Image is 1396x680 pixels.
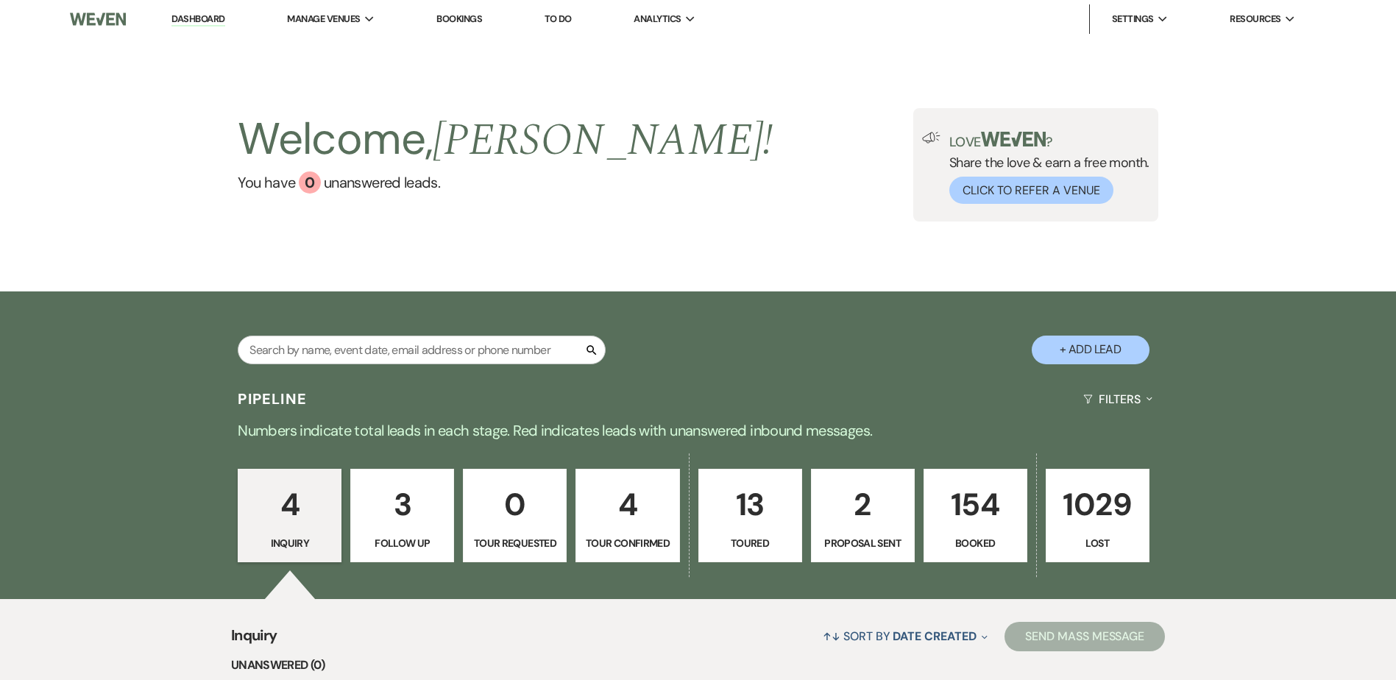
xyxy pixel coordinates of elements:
[247,535,332,551] p: Inquiry
[171,13,224,26] a: Dashboard
[821,535,905,551] p: Proposal Sent
[360,480,444,529] p: 3
[238,389,307,409] h3: Pipeline
[585,480,670,529] p: 4
[585,535,670,551] p: Tour Confirmed
[1077,380,1158,419] button: Filters
[940,132,1149,204] div: Share the love & earn a free month.
[1032,336,1149,364] button: + Add Lead
[1046,469,1149,563] a: 1029Lost
[1055,480,1140,529] p: 1029
[360,535,444,551] p: Follow Up
[247,480,332,529] p: 4
[433,107,773,174] span: [PERSON_NAME] !
[1112,12,1154,26] span: Settings
[238,108,773,171] h2: Welcome,
[545,13,572,25] a: To Do
[811,469,915,563] a: 2Proposal Sent
[1230,12,1280,26] span: Resources
[949,132,1149,149] p: Love ?
[821,480,905,529] p: 2
[238,171,773,194] a: You have 0 unanswered leads.
[922,132,940,144] img: loud-speaker-illustration.svg
[708,480,793,529] p: 13
[299,171,321,194] div: 0
[634,12,681,26] span: Analytics
[924,469,1027,563] a: 154Booked
[949,177,1113,204] button: Click to Refer a Venue
[231,624,277,656] span: Inquiry
[1005,622,1165,651] button: Send Mass Message
[231,656,1165,675] li: Unanswered (0)
[933,480,1018,529] p: 154
[169,419,1228,442] p: Numbers indicate total leads in each stage. Red indicates leads with unanswered inbound messages.
[575,469,679,563] a: 4Tour Confirmed
[708,535,793,551] p: Toured
[463,469,567,563] a: 0Tour Requested
[238,469,341,563] a: 4Inquiry
[472,480,557,529] p: 0
[981,132,1046,146] img: weven-logo-green.svg
[436,13,482,25] a: Bookings
[817,617,993,656] button: Sort By Date Created
[350,469,454,563] a: 3Follow Up
[893,628,976,644] span: Date Created
[1055,535,1140,551] p: Lost
[698,469,802,563] a: 13Toured
[70,4,126,35] img: Weven Logo
[472,535,557,551] p: Tour Requested
[933,535,1018,551] p: Booked
[238,336,606,364] input: Search by name, event date, email address or phone number
[823,628,840,644] span: ↑↓
[287,12,360,26] span: Manage Venues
